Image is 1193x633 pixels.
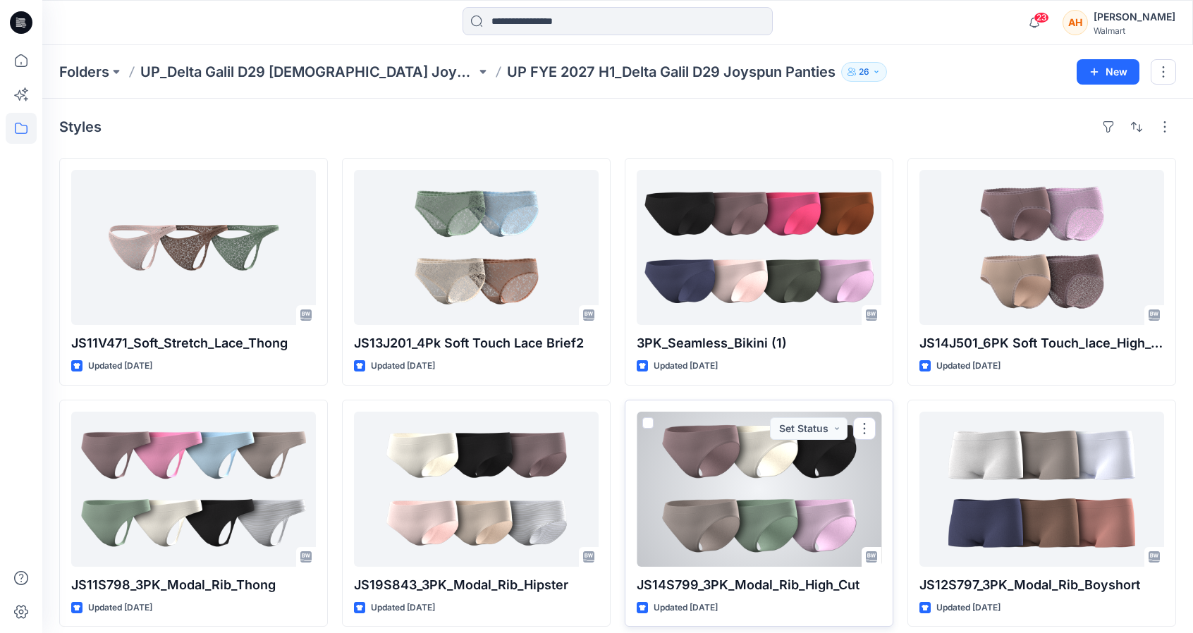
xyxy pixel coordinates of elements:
[71,333,316,353] p: JS11V471_Soft_Stretch_Lace_Thong
[140,62,476,82] a: UP_Delta Galil D29 [DEMOGRAPHIC_DATA] Joyspun Intimates
[354,333,599,353] p: JS13J201_4Pk Soft Touch Lace Brief2
[59,118,102,135] h4: Styles
[88,359,152,374] p: Updated [DATE]
[654,359,718,374] p: Updated [DATE]
[71,412,316,567] a: JS11S798_3PK_Modal_Rib_Thong
[354,575,599,595] p: JS19S843_3PK_Modal_Rib_Hipster
[71,170,316,325] a: JS11V471_Soft_Stretch_Lace_Thong
[354,412,599,567] a: JS19S843_3PK_Modal_Rib_Hipster
[371,359,435,374] p: Updated [DATE]
[59,62,109,82] a: Folders
[637,333,881,353] p: 3PK_Seamless_Bikini (1)
[919,412,1164,567] a: JS12S797_3PK_Modal_Rib_Boyshort
[637,412,881,567] a: JS14S799_3PK_Modal_Rib_High_Cut
[507,62,836,82] p: UP FYE 2027 H1_Delta Galil D29 Joyspun Panties
[354,170,599,325] a: JS13J201_4Pk Soft Touch Lace Brief2
[919,575,1164,595] p: JS12S797_3PK_Modal_Rib_Boyshort
[371,601,435,615] p: Updated [DATE]
[1034,12,1049,23] span: 23
[841,62,887,82] button: 26
[654,601,718,615] p: Updated [DATE]
[1094,8,1175,25] div: [PERSON_NAME]
[859,64,869,80] p: 26
[936,359,1001,374] p: Updated [DATE]
[919,170,1164,325] a: JS14J501_6PK Soft Touch_lace_High_Waist_Cheeky
[1077,59,1139,85] button: New
[919,333,1164,353] p: JS14J501_6PK Soft Touch_lace_High_Waist_Cheeky
[637,170,881,325] a: 3PK_Seamless_Bikini (1)
[88,601,152,615] p: Updated [DATE]
[1094,25,1175,36] div: Walmart
[71,575,316,595] p: JS11S798_3PK_Modal_Rib_Thong
[637,575,881,595] p: JS14S799_3PK_Modal_Rib_High_Cut
[1063,10,1088,35] div: AH
[936,601,1001,615] p: Updated [DATE]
